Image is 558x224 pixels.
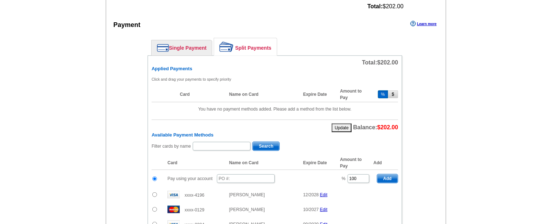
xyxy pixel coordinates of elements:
span: Total: [362,59,398,66]
span: Add [377,174,398,183]
span: xxxx-4196 [184,193,204,198]
span: [PERSON_NAME] [229,207,265,212]
span: $202.00 [367,3,404,10]
span: $202.00 [377,124,398,130]
img: mast.gif [167,206,180,213]
h6: Applied Payments [152,66,398,72]
span: xxxx-0129 [184,207,204,212]
a: Split Payments [214,38,277,55]
th: Card [176,87,226,102]
button: % [378,90,388,98]
th: Expire Date [300,87,336,102]
th: Amount to Pay [336,87,373,102]
iframe: LiveChat chat widget [414,57,558,224]
td: You have no payment methods added. Please add a method from the list below. [152,102,398,116]
strong: Total: [367,3,383,9]
span: Pay using your account [167,176,213,181]
button: Add [377,174,398,183]
img: split-payment.png [219,42,234,52]
img: visa.gif [167,191,180,198]
span: % [342,176,346,181]
span: [PERSON_NAME] [229,192,265,197]
a: Learn more [410,21,436,27]
th: Name on Card [226,156,300,170]
button: Update [332,124,352,132]
span: Balance: [353,124,398,130]
a: Edit [320,207,328,212]
th: Expire Date [300,156,336,170]
span: 10/2027 [303,207,319,212]
th: Card [164,156,226,170]
p: Click and drag your payments to specify priority [152,76,398,82]
button: Search [252,142,280,151]
th: Name on Card [226,87,300,102]
label: Filter cards by name [152,143,191,149]
a: Edit [320,192,328,197]
img: single-payment.png [157,44,169,52]
button: $ [388,90,398,98]
h6: Available Payment Methods [152,132,398,138]
div: Payment [113,20,140,30]
span: Search [253,142,279,151]
input: PO #: [217,174,275,183]
th: Add [374,156,398,170]
th: Amount to Pay [336,156,373,170]
span: 12/2028 [303,192,319,197]
a: Single Payment [152,40,212,55]
span: $202.00 [377,59,398,66]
